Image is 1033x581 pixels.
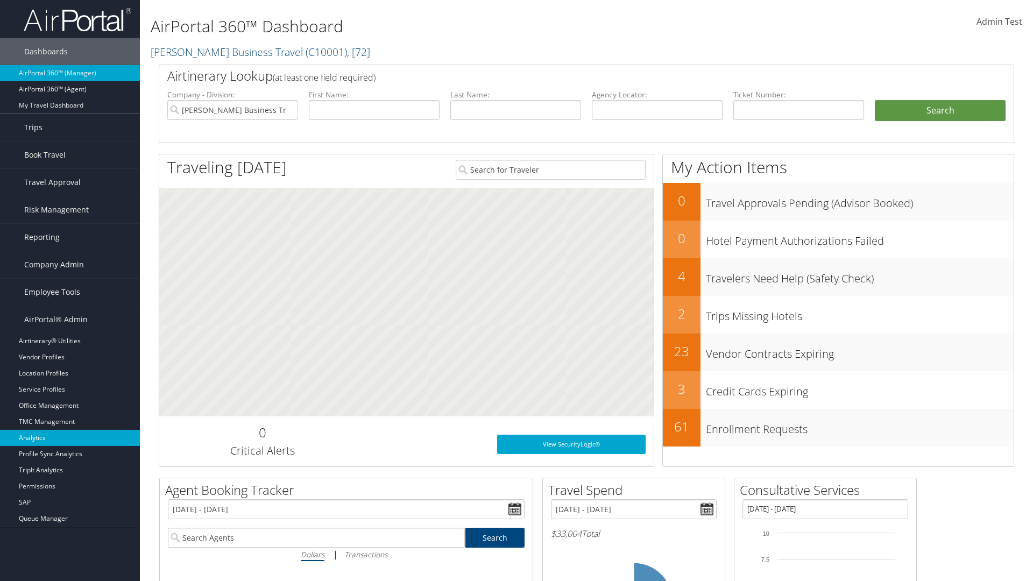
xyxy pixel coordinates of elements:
[663,296,1014,334] a: 2Trips Missing Hotels
[706,190,1014,211] h3: Travel Approvals Pending (Advisor Booked)
[167,67,935,85] h2: Airtinerary Lookup
[706,266,1014,286] h3: Travelers Need Help (Safety Check)
[24,7,131,32] img: airportal-logo.png
[551,528,582,540] span: $33,004
[24,196,89,223] span: Risk Management
[167,423,357,442] h2: 0
[663,229,701,247] h2: 0
[306,45,347,59] span: ( C10001 )
[24,279,80,306] span: Employee Tools
[24,114,43,141] span: Trips
[167,89,298,100] label: Company - Division:
[273,72,376,83] span: (at least one field required)
[167,443,357,458] h3: Critical Alerts
[706,416,1014,437] h3: Enrollment Requests
[168,548,525,561] div: |
[663,417,701,436] h2: 61
[344,549,387,559] i: Transactions
[551,528,717,540] h6: Total
[733,89,864,100] label: Ticket Number:
[706,379,1014,399] h3: Credit Cards Expiring
[977,16,1022,27] span: Admin Test
[347,45,370,59] span: , [ 72 ]
[663,192,701,210] h2: 0
[548,481,725,499] h2: Travel Spend
[592,89,723,100] label: Agency Locator:
[706,341,1014,362] h3: Vendor Contracts Expiring
[706,228,1014,249] h3: Hotel Payment Authorizations Failed
[497,435,646,454] a: View SecurityLogic®
[663,342,701,360] h2: 23
[450,89,581,100] label: Last Name:
[761,556,769,563] tspan: 7.5
[151,15,732,38] h1: AirPortal 360™ Dashboard
[763,530,769,537] tspan: 10
[165,481,533,499] h2: Agent Booking Tracker
[168,528,465,548] input: Search Agents
[663,258,1014,296] a: 4Travelers Need Help (Safety Check)
[706,303,1014,324] h3: Trips Missing Hotels
[663,183,1014,221] a: 0Travel Approvals Pending (Advisor Booked)
[151,45,370,59] a: [PERSON_NAME] Business Travel
[167,156,287,179] h1: Traveling [DATE]
[456,160,646,180] input: Search for Traveler
[977,5,1022,39] a: Admin Test
[663,304,701,323] h2: 2
[740,481,916,499] h2: Consultative Services
[24,169,81,196] span: Travel Approval
[24,306,88,333] span: AirPortal® Admin
[465,528,525,548] a: Search
[24,224,60,251] span: Reporting
[663,371,1014,409] a: 3Credit Cards Expiring
[663,156,1014,179] h1: My Action Items
[301,549,324,559] i: Dollars
[663,380,701,398] h2: 3
[24,251,84,278] span: Company Admin
[663,409,1014,447] a: 61Enrollment Requests
[309,89,440,100] label: First Name:
[24,38,68,65] span: Dashboards
[24,141,66,168] span: Book Travel
[663,334,1014,371] a: 23Vendor Contracts Expiring
[663,221,1014,258] a: 0Hotel Payment Authorizations Failed
[663,267,701,285] h2: 4
[875,100,1006,122] button: Search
